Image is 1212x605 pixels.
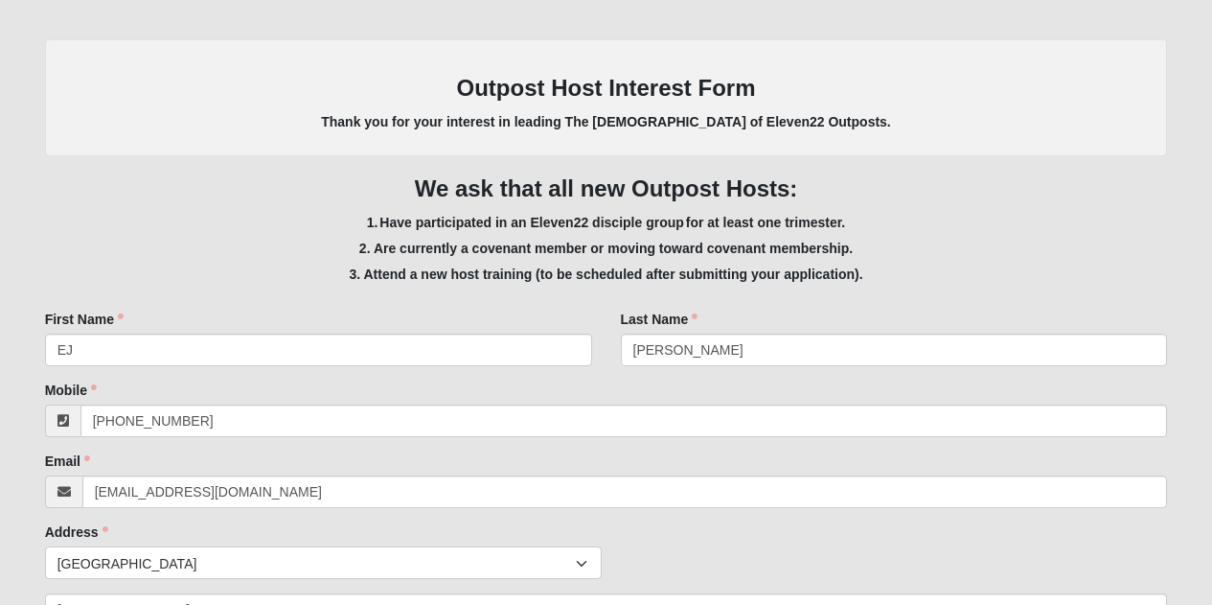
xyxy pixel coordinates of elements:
[45,381,97,400] label: Mobile
[45,241,1168,257] h5: 2. Are currently a covenant member or moving toward covenant membership.
[45,215,1168,231] h5: 1. Have participated in an Eleven22 disciple group for at least one trimester.
[64,114,1149,130] h5: Thank you for your interest in leading The [DEMOGRAPHIC_DATA] of Eleven22 Outposts.
[45,175,1168,203] h3: We ask that all new Outpost Hosts:
[57,547,576,580] span: [GEOGRAPHIC_DATA]
[64,75,1149,103] h3: Outpost Host Interest Form
[621,310,698,329] label: Last Name
[45,310,124,329] label: First Name
[45,452,90,471] label: Email
[45,267,1168,283] h5: 3. Attend a new host training (to be scheduled after submitting your application).
[45,523,108,542] label: Address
